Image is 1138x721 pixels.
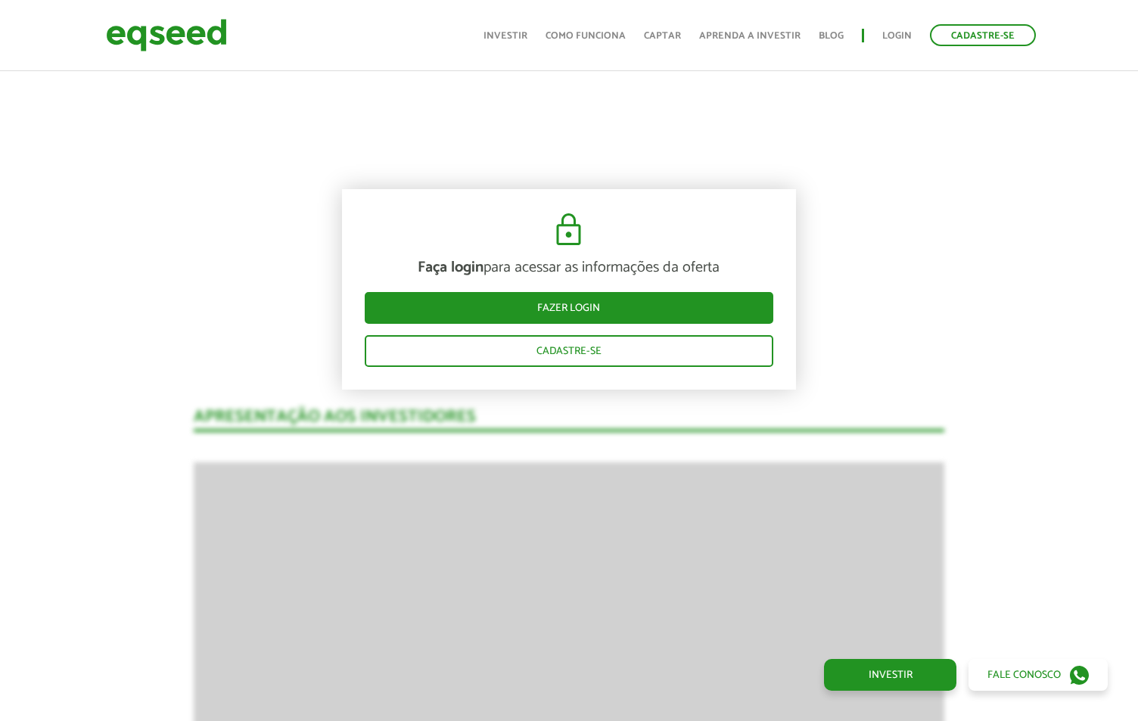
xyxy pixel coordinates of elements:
[365,335,773,367] a: Cadastre-se
[819,31,844,41] a: Blog
[365,259,773,277] p: para acessar as informações da oferta
[106,15,227,55] img: EqSeed
[882,31,912,41] a: Login
[483,31,527,41] a: Investir
[699,31,801,41] a: Aprenda a investir
[930,24,1036,46] a: Cadastre-se
[418,255,483,280] strong: Faça login
[969,659,1108,691] a: Fale conosco
[546,31,626,41] a: Como funciona
[644,31,681,41] a: Captar
[365,292,773,324] a: Fazer login
[550,212,587,248] img: cadeado.svg
[824,659,956,691] a: Investir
